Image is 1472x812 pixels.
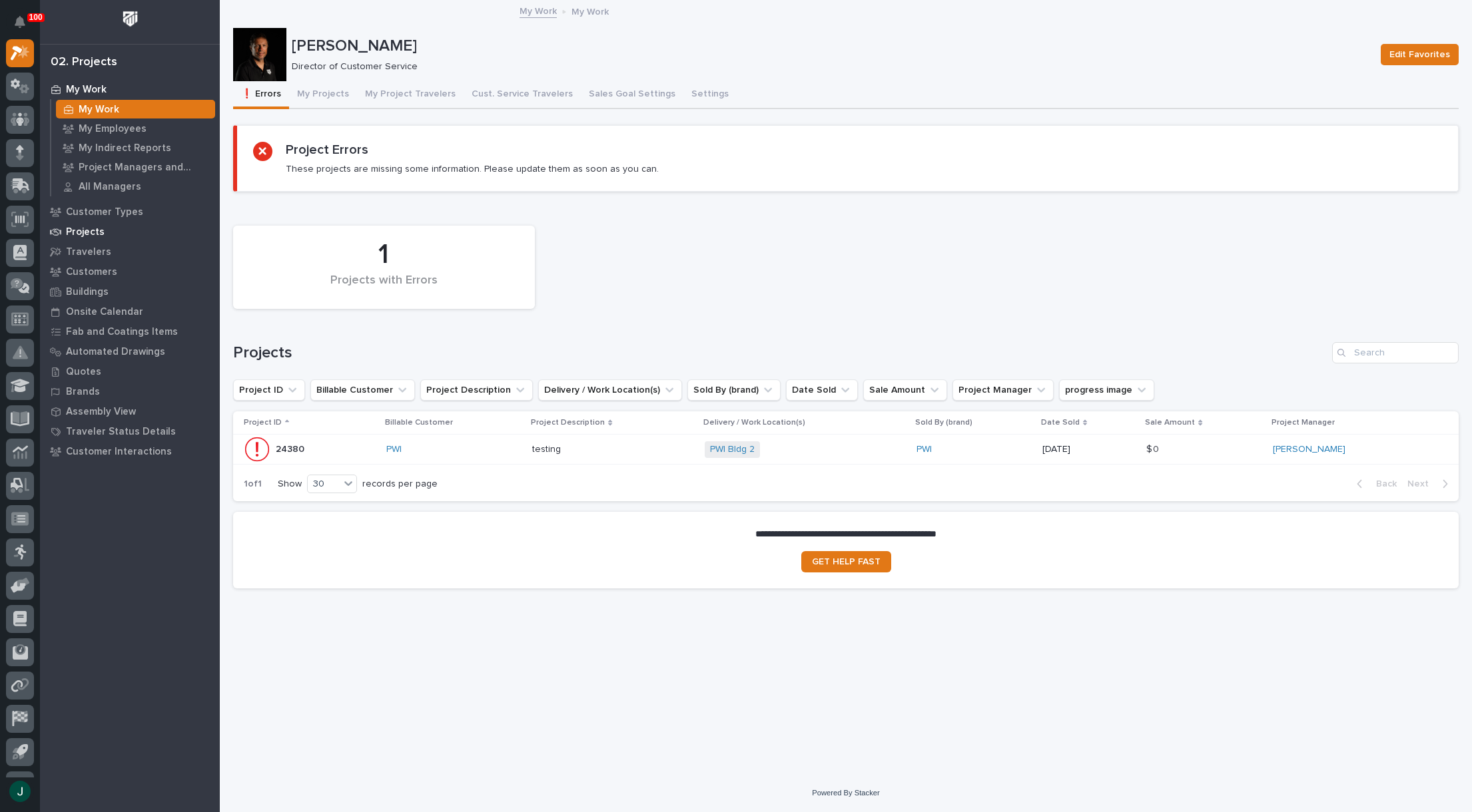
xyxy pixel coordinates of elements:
[915,415,972,430] p: Sold By (brand)
[79,123,147,135] p: My Employees
[1346,478,1402,490] button: Back
[786,379,858,401] button: Date Sold
[40,421,220,441] a: Traveler Status Details
[917,444,932,455] a: PWI
[233,81,289,109] button: ❗ Errors
[40,302,220,321] a: Onsite Calendar
[581,81,683,109] button: Sales Goal Settings
[40,242,220,262] a: Travelers
[6,8,34,36] button: Notifications
[244,415,282,430] p: Project ID
[1402,478,1459,490] button: Next
[687,379,781,401] button: Sold By (brand)
[1059,379,1154,401] button: progress image
[51,138,220,157] a: My Indirect Reports
[1145,415,1195,430] p: Sale Amount
[66,286,109,298] p: Buildings
[29,13,43,22] p: 100
[683,81,737,109] button: Settings
[1272,415,1335,430] p: Project Manager
[66,406,136,418] p: Assembly View
[276,441,307,455] p: 24380
[531,415,605,430] p: Project Description
[532,441,563,455] p: testing
[66,206,143,218] p: Customer Types
[801,551,891,572] a: GET HELP FAST
[40,262,220,282] a: Customers
[40,401,220,421] a: Assembly View
[292,37,1370,56] p: [PERSON_NAME]
[66,326,178,338] p: Fab and Coatings Items
[66,346,165,358] p: Automated Drawings
[66,266,117,278] p: Customers
[66,366,101,378] p: Quotes
[66,306,143,318] p: Onsite Calendar
[571,3,609,18] p: My Work
[17,16,34,37] div: Notifications100
[51,100,220,118] a: My Work
[40,222,220,242] a: Projects
[51,55,117,70] div: 02. Projects
[51,177,220,196] a: All Managers
[66,84,107,96] p: My Work
[66,226,105,238] p: Projects
[292,61,1365,73] p: Director of Customer Service
[385,415,453,430] p: Billable Customer
[79,162,210,174] p: Project Managers and Engineers
[40,341,220,361] a: Automated Drawings
[66,446,172,458] p: Customer Interactions
[40,79,220,99] a: My Work
[79,181,141,193] p: All Managers
[420,379,533,401] button: Project Description
[1332,342,1459,363] input: Search
[6,777,34,805] button: users-avatar
[1368,478,1397,490] span: Back
[863,379,947,401] button: Sale Amount
[118,7,143,31] img: Workspace Logo
[812,789,879,797] a: Powered By Stacker
[256,238,512,272] div: 1
[703,415,805,430] p: Delivery / Work Location(s)
[233,343,1327,363] h1: Projects
[233,468,272,501] p: 1 of 1
[464,81,581,109] button: Cust. Service Travelers
[40,361,220,381] a: Quotes
[40,381,220,401] a: Brands
[1146,441,1162,455] p: $ 0
[520,3,557,18] a: My Work
[1407,478,1437,490] span: Next
[362,479,438,490] p: records per page
[79,104,119,116] p: My Work
[310,379,415,401] button: Billable Customer
[233,379,305,401] button: Project ID
[308,477,340,491] div: 30
[278,479,302,490] p: Show
[289,81,357,109] button: My Projects
[357,81,464,109] button: My Project Travelers
[79,142,171,154] p: My Indirect Reports
[66,426,176,438] p: Traveler Status Details
[40,321,220,341] a: Fab and Coatings Items
[40,282,220,302] a: Buildings
[51,119,220,138] a: My Employees
[1389,47,1450,63] span: Edit Favorites
[812,557,881,566] span: GET HELP FAST
[233,435,1459,465] tr: 2438024380 PWI testingtesting PWI Bldg 2 PWI [DATE]$ 0$ 0 [PERSON_NAME]
[1273,444,1345,455] a: [PERSON_NAME]
[286,163,659,175] p: These projects are missing some information. Please update them as soon as you can.
[66,246,111,258] p: Travelers
[710,444,755,455] a: PWI Bldg 2
[952,379,1054,401] button: Project Manager
[40,202,220,222] a: Customer Types
[66,386,100,398] p: Brands
[286,142,368,158] h2: Project Errors
[256,274,512,302] div: Projects with Errors
[1381,44,1459,65] button: Edit Favorites
[1042,444,1136,455] p: [DATE]
[1041,415,1080,430] p: Date Sold
[51,158,220,176] a: Project Managers and Engineers
[538,379,682,401] button: Delivery / Work Location(s)
[386,444,402,455] a: PWI
[40,441,220,461] a: Customer Interactions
